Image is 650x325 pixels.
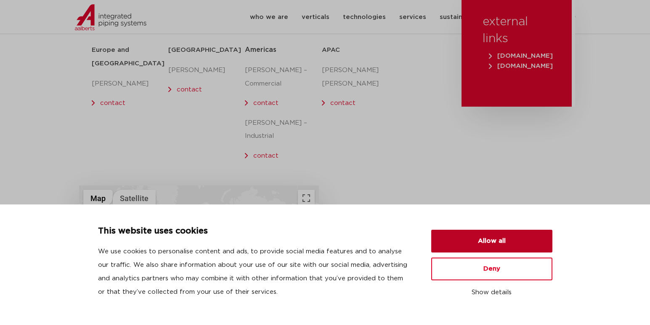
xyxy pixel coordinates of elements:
[113,190,156,207] button: Show satellite imagery
[322,64,398,91] p: [PERSON_NAME] [PERSON_NAME]
[431,230,552,252] button: Allow all
[298,190,315,207] button: Toggle fullscreen view
[431,258,552,280] button: Deny
[177,86,202,93] a: contact
[92,47,164,67] strong: Europe and [GEOGRAPHIC_DATA]
[98,245,411,299] p: We use cookies to personalise content and ads, to provide social media features and to analyse ou...
[98,225,411,238] p: This website uses cookies
[83,190,113,207] button: Show street map
[489,53,553,59] span: [DOMAIN_NAME]
[431,285,552,300] button: Show details
[245,46,276,53] span: Americas
[483,13,551,47] h3: external links
[245,64,321,91] p: [PERSON_NAME] – Commercial
[168,64,245,77] p: [PERSON_NAME]
[489,63,553,69] span: [DOMAIN_NAME]
[92,77,168,91] p: [PERSON_NAME]
[487,63,555,69] a: [DOMAIN_NAME]
[487,53,555,59] a: [DOMAIN_NAME]
[168,43,245,57] h5: [GEOGRAPHIC_DATA]
[322,43,398,57] h5: APAC
[253,153,279,159] a: contact
[330,100,356,106] a: contact
[253,100,279,106] a: contact
[245,116,321,143] p: [PERSON_NAME] – Industrial
[100,100,125,106] a: contact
